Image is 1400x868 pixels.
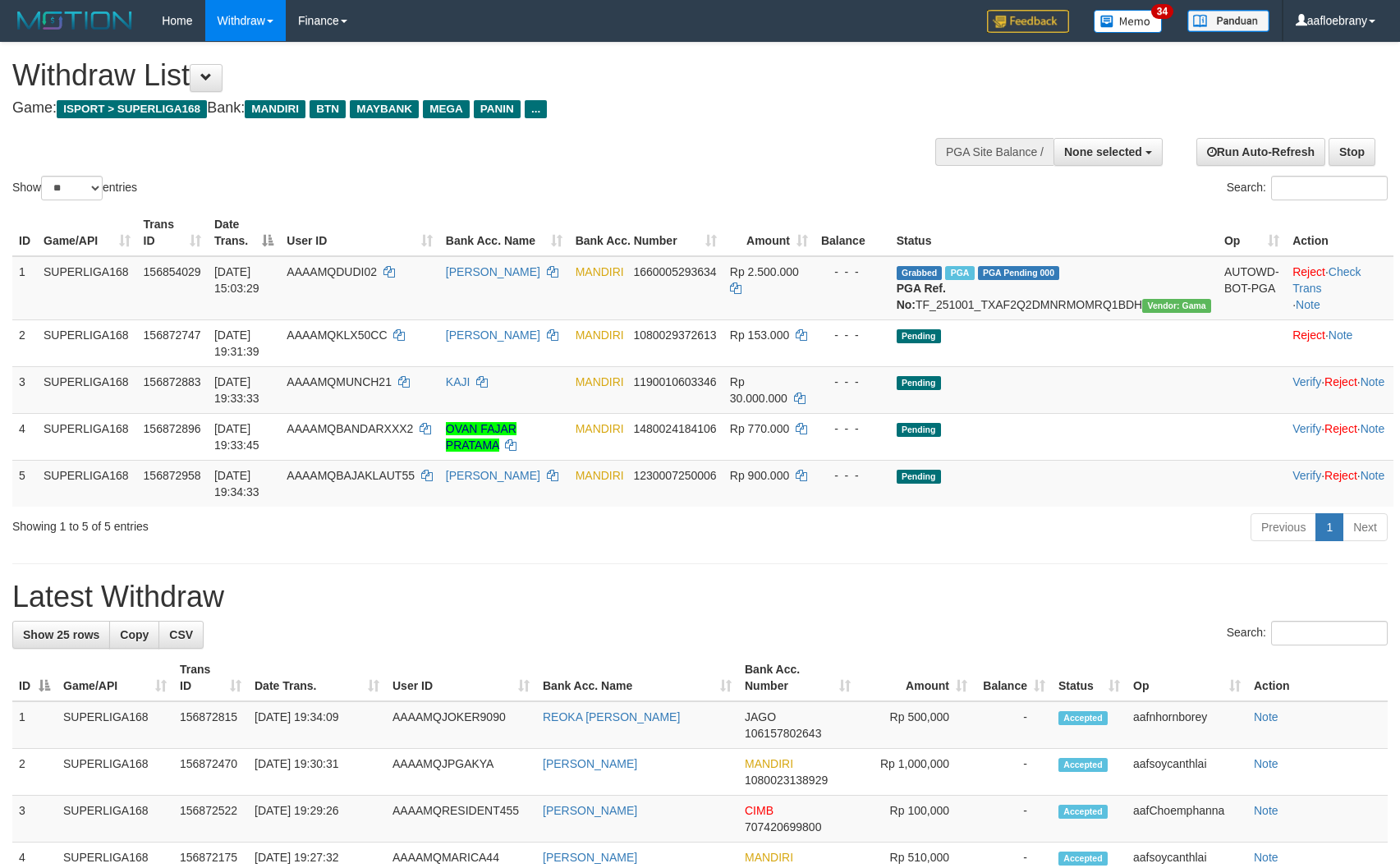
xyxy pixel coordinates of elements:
span: AAAAMQMUNCH21 [287,375,392,388]
span: ISPORT > SUPERLIGA168 [57,100,207,118]
a: Run Auto-Refresh [1196,138,1325,166]
label: Search: [1227,621,1388,645]
td: [DATE] 19:30:31 [248,749,386,796]
span: MANDIRI [576,328,624,342]
img: Button%20Memo.svg [1094,10,1163,33]
td: aafsoycanthlai [1127,749,1247,796]
a: Note [1361,375,1385,388]
a: Note [1254,757,1278,770]
td: aafChoemphanna [1127,796,1247,843]
span: Copy [120,628,149,641]
th: Date Trans.: activate to sort column descending [208,209,280,256]
td: SUPERLIGA168 [57,701,173,749]
a: Verify [1292,469,1321,482]
td: · · [1286,366,1393,413]
a: Note [1329,328,1353,342]
th: User ID: activate to sort column ascending [386,654,536,701]
span: Copy 1080029372613 to clipboard [633,328,716,342]
span: Copy 707420699800 to clipboard [745,820,821,834]
th: Bank Acc. Number: activate to sort column ascending [569,209,723,256]
th: Date Trans.: activate to sort column ascending [248,654,386,701]
a: Reject [1324,422,1357,435]
span: Copy 1190010603346 to clipboard [633,375,716,388]
td: 1 [12,701,57,749]
span: Copy 1230007250006 to clipboard [633,469,716,482]
td: AUTOWD-BOT-PGA [1218,256,1286,320]
span: MANDIRI [245,100,305,118]
td: aafnhornborey [1127,701,1247,749]
span: Pending [897,329,941,343]
span: AAAAMQDUDI02 [287,265,377,278]
th: Trans ID: activate to sort column ascending [137,209,208,256]
div: - - - [821,327,884,343]
span: CIMB [745,804,773,817]
td: AAAAMQJPGAKYA [386,749,536,796]
span: Rp 900.000 [730,469,789,482]
a: Note [1296,298,1320,311]
div: Showing 1 to 5 of 5 entries [12,512,571,535]
span: 156872958 [144,469,201,482]
td: SUPERLIGA168 [37,256,137,320]
div: - - - [821,374,884,390]
th: Balance [815,209,890,256]
th: ID: activate to sort column descending [12,654,57,701]
h4: Game: Bank: [12,100,917,117]
a: [PERSON_NAME] [543,851,637,864]
th: ID [12,209,37,256]
td: - [974,701,1052,749]
td: 156872522 [173,796,248,843]
span: [DATE] 15:03:29 [214,265,259,295]
span: Accepted [1058,711,1108,725]
td: Rp 500,000 [857,701,974,749]
th: Op: activate to sort column ascending [1127,654,1247,701]
td: · [1286,319,1393,366]
a: 1 [1315,513,1343,541]
span: 34 [1151,4,1173,19]
td: SUPERLIGA168 [37,460,137,507]
span: Accepted [1058,805,1108,819]
a: Verify [1292,375,1321,388]
td: TF_251001_TXAF2Q2DMNRMOMRQ1BDH [890,256,1218,320]
td: · · [1286,256,1393,320]
td: 5 [12,460,37,507]
span: Rp 30.000.000 [730,375,787,405]
span: AAAAMQBAJAKLAUT55 [287,469,415,482]
span: 156872896 [144,422,201,435]
a: Next [1343,513,1388,541]
td: 2 [12,749,57,796]
span: Copy 1480024184106 to clipboard [633,422,716,435]
td: 4 [12,413,37,460]
a: Previous [1251,513,1316,541]
div: - - - [821,467,884,484]
a: Verify [1292,422,1321,435]
td: · · [1286,460,1393,507]
td: - [974,749,1052,796]
td: 3 [12,366,37,413]
span: MANDIRI [745,757,793,770]
a: Reject [1292,265,1325,278]
td: 1 [12,256,37,320]
input: Search: [1271,176,1388,200]
label: Search: [1227,176,1388,200]
td: SUPERLIGA168 [57,749,173,796]
td: AAAAMQRESIDENT455 [386,796,536,843]
span: None selected [1064,145,1142,158]
a: Note [1254,804,1278,817]
span: [DATE] 19:33:45 [214,422,259,452]
span: Marked by aafsoycanthlai [945,266,974,280]
span: Copy 1080023138929 to clipboard [745,774,828,787]
th: Trans ID: activate to sort column ascending [173,654,248,701]
span: Show 25 rows [23,628,99,641]
input: Search: [1271,621,1388,645]
span: 156872883 [144,375,201,388]
a: Copy [109,621,159,649]
span: Pending [897,423,941,437]
span: Accepted [1058,758,1108,772]
th: Balance: activate to sort column ascending [974,654,1052,701]
span: MANDIRI [576,265,624,278]
span: MEGA [423,100,470,118]
a: KAJI [446,375,470,388]
img: panduan.png [1187,10,1269,32]
a: Show 25 rows [12,621,110,649]
a: [PERSON_NAME] [543,804,637,817]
